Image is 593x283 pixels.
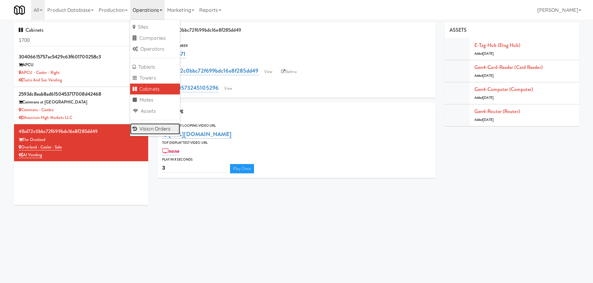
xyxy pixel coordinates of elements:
[130,84,180,95] a: Cabinets
[19,115,72,121] a: Mountain High Markets LLC
[483,117,494,122] span: [DATE]
[19,35,144,46] input: Search cabinets
[19,107,54,113] a: Commons - Combo
[14,87,148,124] li: 2593dc8eab8ad6150453717008d42468Commons at [GEOGRAPHIC_DATA] Commons - ComboMountain High Markets...
[130,123,180,135] a: Vision Orders
[474,95,494,100] span: Added
[162,66,258,75] a: 41bd72c0bbc72f699bdc16e8f285dd49
[162,60,431,66] div: Computer
[14,50,148,87] li: 30406615757ac5429c63f601700258c3APCU APCU - Cooler - RightTaste and See Vending
[221,84,235,93] a: View
[449,26,467,34] span: ASSETS
[19,144,62,150] a: Overland - Cooler - Solo
[162,157,431,163] div: Play in X seconds
[14,124,148,161] li: 41bd72c0bbc72f699bdc16e8f285dd49The Overland Overland - Cooler - SoloAI Vending
[19,26,44,34] span: Cabinets
[474,51,494,56] span: Added
[474,86,533,93] a: Gen4-computer (Computer)
[474,64,543,71] a: Gen4-card-reader (Card Reader)
[474,117,494,122] span: Added
[130,62,180,73] a: Tablets
[19,61,144,69] div: APCU
[474,108,520,115] a: Gen4-router (Router)
[261,67,275,76] a: View
[130,106,180,117] a: Assets
[19,70,60,75] a: APCU - Cooler - Right
[162,84,219,92] a: 0000573245105296
[14,5,25,16] img: Micromart
[278,67,300,76] a: Balena
[19,152,42,158] a: AI Vending
[162,147,179,155] a: none
[19,89,144,99] div: 2593dc8eab8ad6150453717008d42468
[19,136,144,144] div: The Overland
[19,127,144,136] div: 41bd72c0bbc72f699bdc16e8f285dd49
[19,52,144,62] div: 30406615757ac5429c63f601700258c3
[19,77,62,83] a: Taste and See Vending
[474,73,494,78] span: Added
[474,42,520,49] a: E-tag-hub (Etag Hub)
[130,33,180,44] a: Companies
[130,72,180,84] a: Towers
[483,95,494,100] span: [DATE]
[162,76,431,83] div: POS
[130,21,180,33] a: Sites
[130,94,180,106] a: Mates
[162,140,431,146] div: Top Display Test Video Url
[230,164,254,173] a: Play Once
[483,73,494,78] span: [DATE]
[158,22,435,38] div: 41bd72c0bbc72f699bdc16e8f285dd49
[162,123,431,129] div: Top Display Looping Video Url
[19,98,144,106] div: Commons at [GEOGRAPHIC_DATA]
[483,51,494,56] span: [DATE]
[130,43,180,55] a: Operators
[162,130,232,139] a: [URL][DOMAIN_NAME]
[162,43,431,49] div: Serial Number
